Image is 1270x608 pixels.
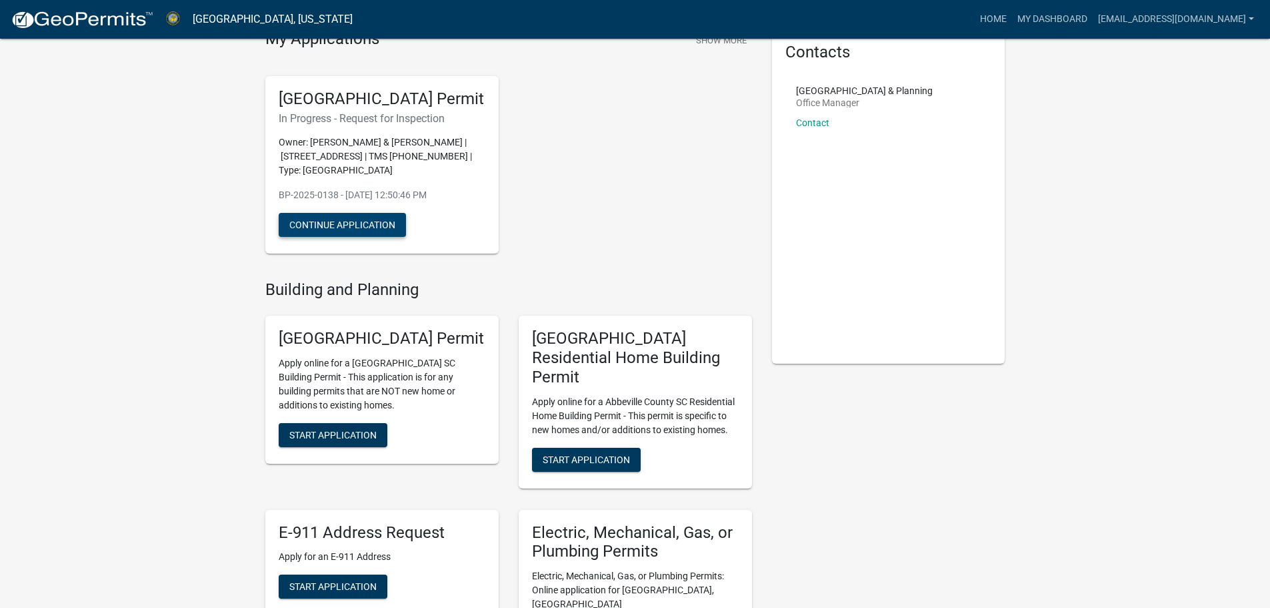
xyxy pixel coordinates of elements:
[289,430,377,440] span: Start Application
[279,188,485,202] p: BP-2025-0138 - [DATE] 12:50:46 PM
[279,356,485,412] p: Apply online for a [GEOGRAPHIC_DATA] SC Building Permit - This application is for any building pe...
[543,454,630,465] span: Start Application
[193,8,353,31] a: [GEOGRAPHIC_DATA], [US_STATE]
[532,523,739,562] h5: Electric, Mechanical, Gas, or Plumbing Permits
[279,213,406,237] button: Continue Application
[279,575,387,599] button: Start Application
[796,86,933,95] p: [GEOGRAPHIC_DATA] & Planning
[532,329,739,386] h5: [GEOGRAPHIC_DATA] Residential Home Building Permit
[1012,7,1093,32] a: My Dashboard
[279,89,485,109] h5: [GEOGRAPHIC_DATA] Permit
[279,550,485,564] p: Apply for an E-911 Address
[785,43,992,62] h5: Contacts
[532,448,641,472] button: Start Application
[975,7,1012,32] a: Home
[796,117,829,128] a: Contact
[279,423,387,447] button: Start Application
[279,329,485,348] h5: [GEOGRAPHIC_DATA] Permit
[265,29,379,49] h4: My Applications
[265,280,752,300] h4: Building and Planning
[1093,7,1259,32] a: [EMAIL_ADDRESS][DOMAIN_NAME]
[691,29,752,51] button: Show More
[164,10,182,28] img: Abbeville County, South Carolina
[796,98,933,107] p: Office Manager
[279,135,485,178] p: Owner: [PERSON_NAME] & [PERSON_NAME] | [STREET_ADDRESS] | TMS [PHONE_NUMBER] | Type: [GEOGRAPHIC_...
[279,523,485,543] h5: E-911 Address Request
[532,395,739,437] p: Apply online for a Abbeville County SC Residential Home Building Permit - This permit is specific...
[279,112,485,125] h6: In Progress - Request for Inspection
[289,581,377,592] span: Start Application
